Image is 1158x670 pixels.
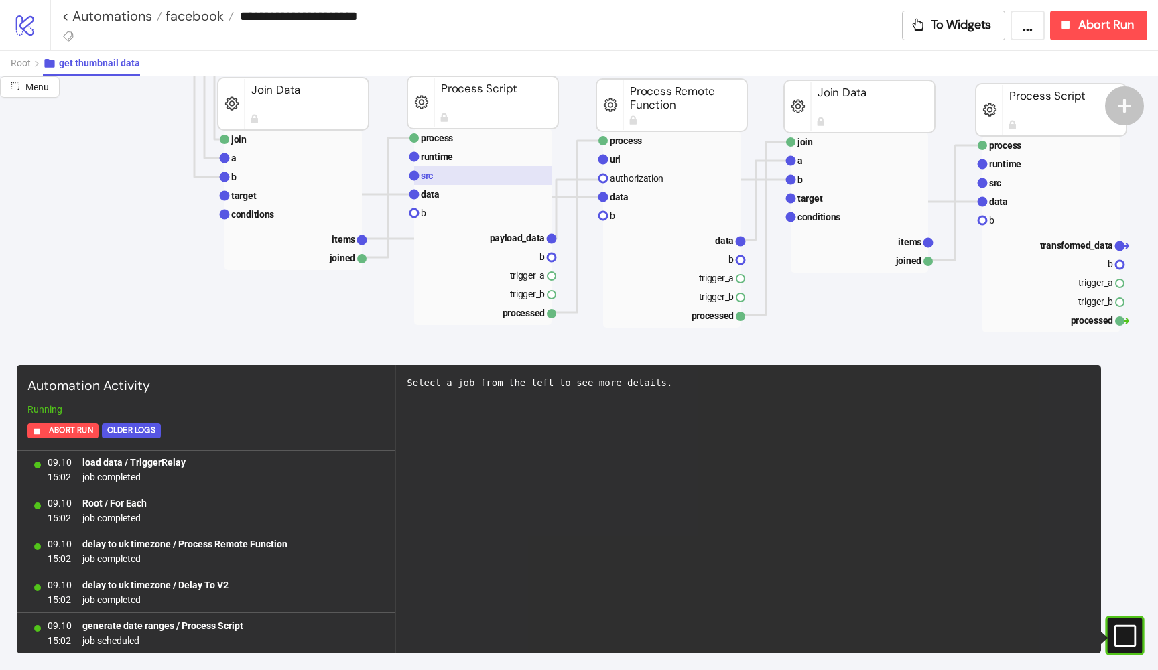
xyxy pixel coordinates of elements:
[421,133,453,143] text: process
[49,423,93,438] span: Abort Run
[231,209,274,220] text: conditions
[989,215,994,226] text: b
[989,178,1001,188] text: src
[407,376,1090,390] div: Select a job from the left to see more details.
[797,212,840,222] text: conditions
[610,192,629,202] text: data
[11,82,20,91] span: radius-bottomright
[48,578,72,592] span: 09.10
[231,190,257,201] text: target
[25,82,49,92] span: Menu
[162,7,224,25] span: facebook
[231,172,237,182] text: b
[11,58,31,68] span: Root
[989,196,1008,207] text: data
[1078,17,1134,33] span: Abort Run
[797,193,823,204] text: target
[610,210,615,221] text: b
[610,135,642,146] text: process
[931,17,992,33] span: To Widgets
[989,159,1021,170] text: runtime
[610,154,621,165] text: url
[797,155,803,166] text: a
[1040,240,1114,251] text: transformed_data
[43,51,140,76] button: get thumbnail data
[48,633,72,648] span: 15:02
[162,9,234,23] a: facebook
[902,11,1006,40] button: To Widgets
[421,189,440,200] text: data
[48,537,72,551] span: 09.10
[82,580,229,590] b: delay to uk timezone / Delay To V2
[82,498,147,509] b: Root / For Each
[59,58,140,68] span: get thumbnail data
[82,511,147,525] span: job completed
[82,592,229,607] span: job completed
[1050,11,1147,40] button: Abort Run
[48,551,72,566] span: 15:02
[1108,259,1113,269] text: b
[82,620,243,631] b: generate date ranges / Process Script
[22,371,390,402] div: Automation Activity
[27,423,99,438] button: Abort Run
[22,402,390,417] div: Running
[82,457,186,468] b: load data / TriggerRelay
[82,539,287,549] b: delay to uk timezone / Process Remote Function
[48,496,72,511] span: 09.10
[48,470,72,484] span: 15:02
[231,153,237,163] text: a
[421,170,433,181] text: src
[48,455,72,470] span: 09.10
[332,234,355,245] text: items
[797,137,813,147] text: join
[107,423,155,438] div: Older Logs
[898,237,921,247] text: items
[989,140,1021,151] text: process
[715,235,734,246] text: data
[48,618,72,633] span: 09.10
[610,173,663,184] text: authorization
[421,151,453,162] text: runtime
[62,9,162,23] a: < Automations
[48,592,72,607] span: 15:02
[421,208,426,218] text: b
[82,470,186,484] span: job completed
[11,51,43,76] button: Root
[48,511,72,525] span: 15:02
[231,134,247,145] text: join
[728,254,734,265] text: b
[82,551,287,566] span: job completed
[539,251,545,262] text: b
[82,633,243,648] span: job scheduled
[490,232,545,243] text: payload_data
[102,423,161,438] button: Older Logs
[797,174,803,185] text: b
[1011,11,1045,40] button: ...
